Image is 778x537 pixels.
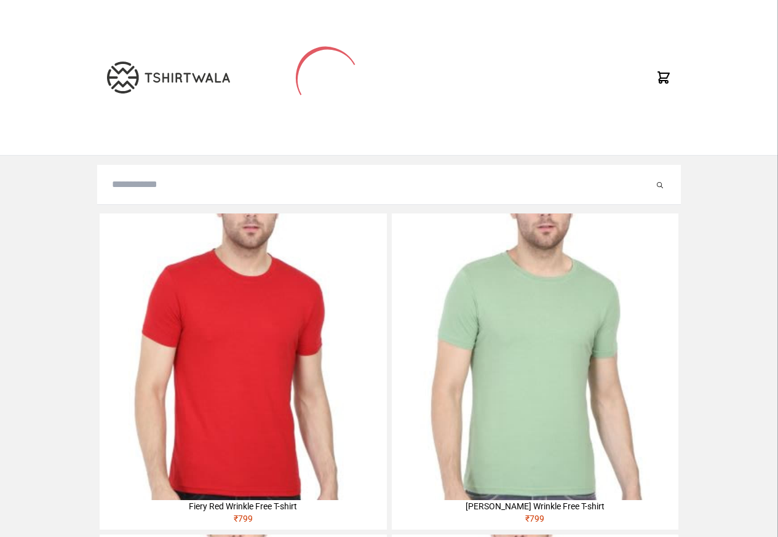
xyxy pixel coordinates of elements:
a: Fiery Red Wrinkle Free T-shirt₹799 [100,213,386,530]
img: 4M6A2225-320x320.jpg [100,213,386,500]
div: [PERSON_NAME] Wrinkle Free T-shirt [392,500,678,512]
div: Fiery Red Wrinkle Free T-shirt [100,500,386,512]
img: 4M6A2211-320x320.jpg [392,213,678,500]
div: ₹ 799 [392,512,678,530]
a: [PERSON_NAME] Wrinkle Free T-shirt₹799 [392,213,678,530]
img: TW-LOGO-400-104.png [107,62,230,93]
button: Submit your search query. [654,177,666,192]
div: ₹ 799 [100,512,386,530]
